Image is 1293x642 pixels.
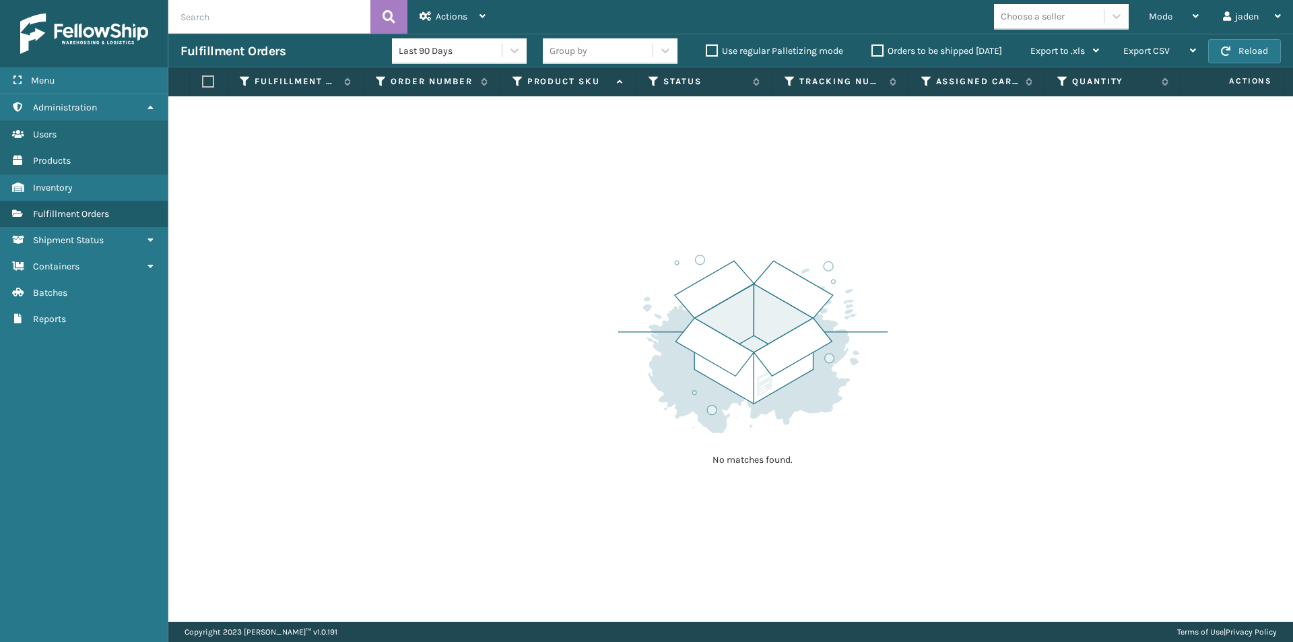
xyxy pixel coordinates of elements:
span: Users [33,129,57,140]
span: Products [33,155,71,166]
div: Choose a seller [1001,9,1065,24]
label: Orders to be shipped [DATE] [871,45,1002,57]
span: Containers [33,261,79,272]
label: Order Number [391,75,473,88]
div: Last 90 Days [399,44,503,58]
label: Quantity [1072,75,1155,88]
div: | [1177,622,1277,642]
p: Copyright 2023 [PERSON_NAME]™ v 1.0.191 [185,622,337,642]
span: Shipment Status [33,234,104,246]
span: Actions [1185,70,1280,92]
h3: Fulfillment Orders [180,43,286,59]
a: Privacy Policy [1226,627,1277,637]
label: Fulfillment Order Id [255,75,337,88]
span: Export to .xls [1030,45,1085,57]
div: Group by [550,44,587,58]
label: Tracking Number [799,75,882,88]
button: Reload [1208,39,1281,63]
span: Reports [33,313,66,325]
a: Terms of Use [1177,627,1224,637]
span: Export CSV [1123,45,1170,57]
span: Inventory [33,182,73,193]
span: Mode [1149,11,1172,22]
label: Status [663,75,746,88]
span: Batches [33,287,67,298]
span: Actions [436,11,467,22]
label: Use regular Palletizing mode [706,45,843,57]
label: Assigned Carrier Service [936,75,1019,88]
span: Fulfillment Orders [33,208,109,220]
span: Administration [33,102,97,113]
label: Product SKU [527,75,610,88]
img: logo [20,13,148,54]
span: Menu [31,75,55,86]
